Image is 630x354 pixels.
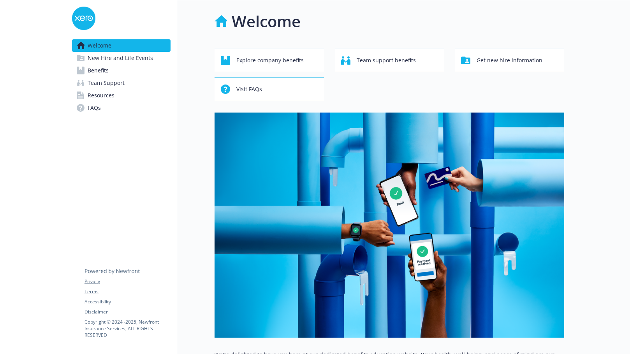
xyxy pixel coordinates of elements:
a: Disclaimer [84,308,170,315]
span: FAQs [88,102,101,114]
button: Get new hire information [455,49,564,71]
a: Terms [84,288,170,295]
a: Benefits [72,64,171,77]
span: Team support benefits [357,53,416,68]
p: Copyright © 2024 - 2025 , Newfront Insurance Services, ALL RIGHTS RESERVED [84,319,170,338]
span: Welcome [88,39,111,52]
button: Explore company benefits [215,49,324,71]
span: New Hire and Life Events [88,52,153,64]
span: Get new hire information [477,53,542,68]
span: Team Support [88,77,125,89]
a: Team Support [72,77,171,89]
button: Team support benefits [335,49,444,71]
a: Resources [72,89,171,102]
a: New Hire and Life Events [72,52,171,64]
button: Visit FAQs [215,77,324,100]
span: Visit FAQs [236,82,262,97]
h1: Welcome [232,10,301,33]
span: Explore company benefits [236,53,304,68]
span: Resources [88,89,114,102]
a: Welcome [72,39,171,52]
a: Accessibility [84,298,170,305]
a: FAQs [72,102,171,114]
a: Privacy [84,278,170,285]
img: overview page banner [215,113,564,338]
span: Benefits [88,64,109,77]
